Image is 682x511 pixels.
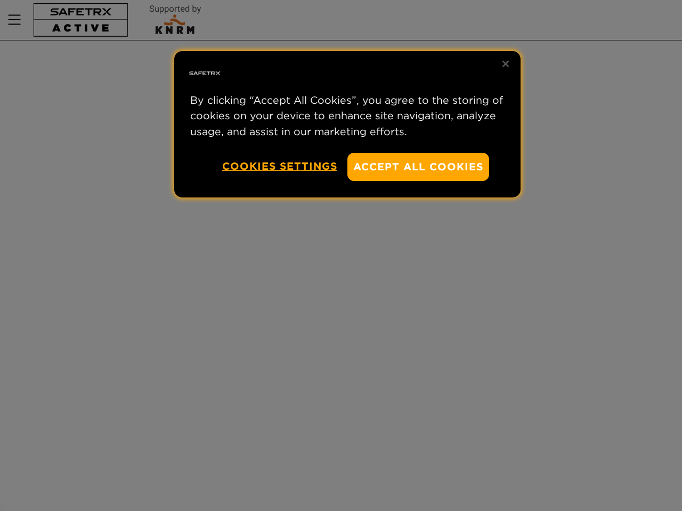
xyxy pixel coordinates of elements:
img: Safe Tracks [188,56,222,90]
button: Accept All Cookies [347,153,489,181]
button: Close [494,52,517,76]
button: Cookies Settings [222,153,337,180]
div: Privacy [174,51,521,197]
p: By clicking “Accept All Cookies”, you agree to the storing of cookies on your device to enhance s... [190,93,505,139]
